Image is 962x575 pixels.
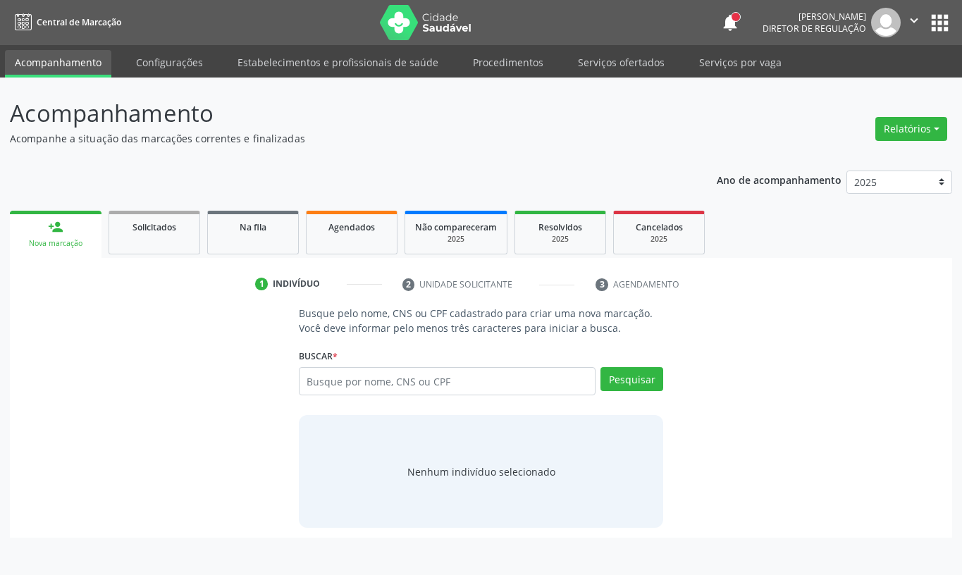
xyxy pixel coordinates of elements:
div: 2025 [624,234,694,245]
a: Serviços por vaga [689,50,791,75]
span: Central de Marcação [37,16,121,28]
i:  [906,13,922,28]
input: Busque por nome, CNS ou CPF [299,367,596,395]
div: person_add [48,219,63,235]
button: notifications [720,13,740,32]
button:  [901,8,927,37]
label: Buscar [299,345,338,367]
div: 2025 [415,234,497,245]
a: Central de Marcação [10,11,121,34]
div: [PERSON_NAME] [763,11,866,23]
div: 1 [255,278,268,290]
a: Procedimentos [463,50,553,75]
a: Estabelecimentos e profissionais de saúde [228,50,448,75]
p: Acompanhe a situação das marcações correntes e finalizadas [10,131,670,146]
div: Indivíduo [273,278,320,290]
button: apps [927,11,952,35]
a: Configurações [126,50,213,75]
span: Não compareceram [415,221,497,233]
div: Nenhum indivíduo selecionado [407,464,555,479]
button: Relatórios [875,117,947,141]
span: Solicitados [132,221,176,233]
div: Nova marcação [20,238,92,249]
div: 2025 [525,234,596,245]
a: Serviços ofertados [568,50,674,75]
a: Acompanhamento [5,50,111,78]
span: Na fila [240,221,266,233]
p: Busque pelo nome, CNS ou CPF cadastrado para criar uma nova marcação. Você deve informar pelo men... [299,306,663,335]
span: Agendados [328,221,375,233]
span: Diretor de regulação [763,23,866,35]
span: Cancelados [636,221,683,233]
img: img [871,8,901,37]
p: Acompanhamento [10,96,670,131]
p: Ano de acompanhamento [717,171,841,188]
button: Pesquisar [600,367,663,391]
span: Resolvidos [538,221,582,233]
